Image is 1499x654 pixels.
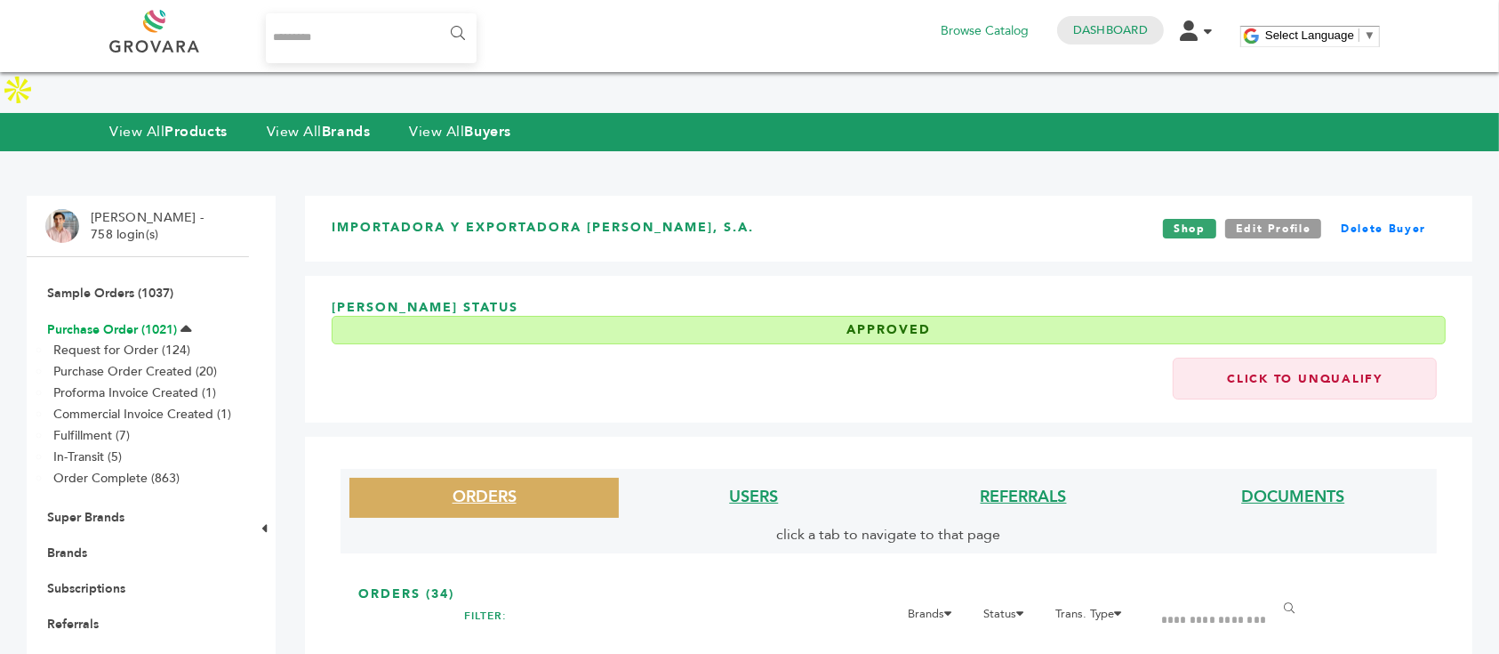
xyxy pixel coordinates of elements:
[1359,28,1359,42] span: ​
[981,486,1067,508] a: REFERRALS
[47,580,125,597] a: Subscriptions
[464,603,507,629] h2: FILTER:
[109,122,228,141] a: View AllProducts
[358,585,1419,603] h1: ORDERS (34)
[941,21,1029,41] a: Browse Catalog
[91,209,208,244] li: [PERSON_NAME] - 758 login(s)
[266,13,477,63] input: Search...
[47,616,99,633] a: Referrals
[1330,219,1437,238] a: Delete Buyer
[1073,22,1148,38] a: Dashboard
[465,122,511,141] strong: Buyers
[777,525,1001,545] span: click a tab to navigate to that page
[1265,28,1354,42] span: Select Language
[1163,219,1216,238] a: Shop
[53,342,190,359] a: Request for Order (124)
[47,321,177,338] a: Purchase Order (1021)
[1364,28,1375,42] span: ▼
[164,122,227,141] strong: Products
[47,285,173,302] a: Sample Orders (1037)
[1046,603,1141,634] li: Trans. Type
[1265,28,1375,42] a: Select Language​
[47,545,87,561] a: Brands
[267,122,371,141] a: View AllBrands
[729,486,778,508] a: USERS
[53,384,216,401] a: Proforma Invoice Created (1)
[409,122,511,141] a: View AllBuyers
[53,406,231,423] a: Commercial Invoice Created (1)
[47,509,124,526] a: Super Brands
[53,363,217,380] a: Purchase Order Created (20)
[53,470,180,487] a: Order Complete (863)
[332,316,1446,344] div: Approved
[322,122,370,141] strong: Brands
[453,486,517,508] a: ORDERS
[332,219,754,238] h3: Importadora y Exportadora [PERSON_NAME], S.A.
[1241,486,1344,508] a: DOCUMENTS
[1173,358,1437,400] a: Click to Unqualify
[332,299,1446,358] h3: [PERSON_NAME] Status
[899,603,971,634] li: Brands
[974,603,1043,634] li: Status
[1148,603,1285,638] input: Filter by keywords
[1225,219,1322,238] a: Edit Profile
[53,427,130,444] a: Fulfillment (7)
[53,448,122,465] a: In-Transit (5)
